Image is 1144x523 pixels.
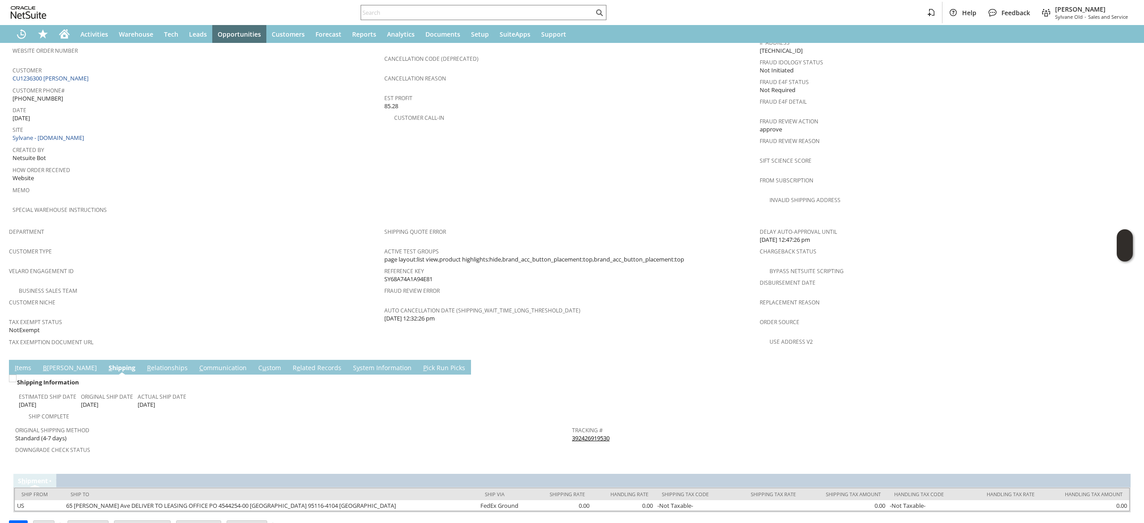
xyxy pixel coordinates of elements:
a: IP Address [760,39,790,46]
a: Customers [266,25,310,43]
span: page layout:list view,product highlights:hide,brand_acc_button_placement:top,brand_acc_button_pla... [384,255,684,264]
img: Unchecked [9,375,17,382]
a: Reference Key [384,267,424,275]
div: Shortcuts [32,25,54,43]
td: 0.00 [531,500,592,511]
a: Documents [420,25,466,43]
a: Shipping Quote Error [384,228,446,236]
div: Ship To [71,491,471,498]
a: System Information [351,363,414,373]
span: [DATE] [19,401,36,409]
a: Shipment [18,477,48,485]
span: [DATE] [81,401,98,409]
a: CU1236300 [PERSON_NAME] [13,74,91,82]
a: Fraud Idology Status [760,59,823,66]
div: Shipping Rate [538,491,585,498]
span: SuiteApps [500,30,530,38]
a: Tax Exempt Status [9,318,62,326]
svg: Shortcuts [38,29,48,39]
a: Actual Ship Date [138,393,186,401]
span: [PHONE_NUMBER] [13,94,63,103]
a: Created By [13,146,44,154]
a: Est Profit [384,94,412,102]
a: Ship Complete [29,413,69,420]
a: Related Records [290,363,344,373]
div: Ship From [21,491,57,498]
td: 0.00 [803,500,887,511]
a: Communication [197,363,249,373]
span: Website [13,174,34,182]
td: -Not Taxable- [887,500,966,511]
a: Fraud Review Reason [760,137,820,145]
a: Estimated Ship Date [19,393,76,401]
span: Activities [80,30,108,38]
a: Date [13,106,26,114]
a: Custom [256,363,283,373]
a: Opportunities [212,25,266,43]
div: Handling Tax Rate [972,491,1035,498]
span: Sylvane Old [1055,13,1083,20]
span: Feedback [1001,8,1030,17]
div: Shipping Tax Amount [809,491,881,498]
input: Search [361,7,594,18]
span: R [147,363,151,372]
a: Activities [75,25,114,43]
div: Handling Tax Amount [1048,491,1123,498]
span: Sales and Service [1088,13,1128,20]
a: Relationships [145,363,190,373]
a: Tax Exemption Document URL [9,338,93,346]
a: How Order Received [13,166,70,174]
span: 85.28 [384,102,398,110]
a: Cancellation Reason [384,75,446,82]
div: Handling Tax Code [894,491,959,498]
span: [PERSON_NAME] [1055,5,1128,13]
td: 0.00 [592,500,655,511]
td: US [15,500,64,511]
a: Delay Auto-Approval Until [760,228,837,236]
span: Setup [471,30,489,38]
a: Support [536,25,572,43]
a: Department [9,228,44,236]
a: Reports [347,25,382,43]
a: Site [13,126,23,134]
a: Velaro Engagement ID [9,267,74,275]
a: Tech [159,25,184,43]
span: P [423,363,427,372]
span: Tech [164,30,178,38]
a: Cancellation Code (deprecated) [384,55,479,63]
a: Auto Cancellation Date (shipping_wait_time_long_threshold_date) [384,307,580,314]
span: u [262,363,266,372]
span: [DATE] [13,114,30,122]
a: Customer Call-in [394,114,444,122]
span: - [1085,13,1086,20]
span: Leads [189,30,207,38]
a: Customer Phone# [13,87,65,94]
span: C [199,363,203,372]
a: Website Order Number [13,47,78,55]
a: Shipping [106,363,138,373]
span: Netsuite Bot [13,154,46,162]
a: Original Ship Date [81,393,133,401]
div: Shipping Tax Code [662,491,723,498]
a: Disbursement Date [760,279,816,287]
a: Setup [466,25,494,43]
iframe: Click here to launch Oracle Guided Learning Help Panel [1117,229,1133,261]
svg: Search [594,7,605,18]
span: [DATE] 12:47:26 pm [760,236,810,244]
a: Chargeback Status [760,248,816,255]
span: Not Initiated [760,66,794,75]
span: e [297,363,300,372]
div: Shipping Information [15,376,568,388]
span: Not Required [760,86,795,94]
td: -Not Taxable- [655,500,730,511]
a: Original Shipping Method [15,426,89,434]
span: h [21,477,25,485]
a: Fraud Review Error [384,287,440,295]
svg: Recent Records [16,29,27,39]
span: SY68A74A1A94E81 [384,275,433,283]
div: Ship Via [485,491,524,498]
a: Use Address V2 [770,338,813,346]
span: approve [760,125,782,134]
span: [DATE] 12:32:26 pm [384,314,435,323]
a: Replacement reason [760,299,820,306]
